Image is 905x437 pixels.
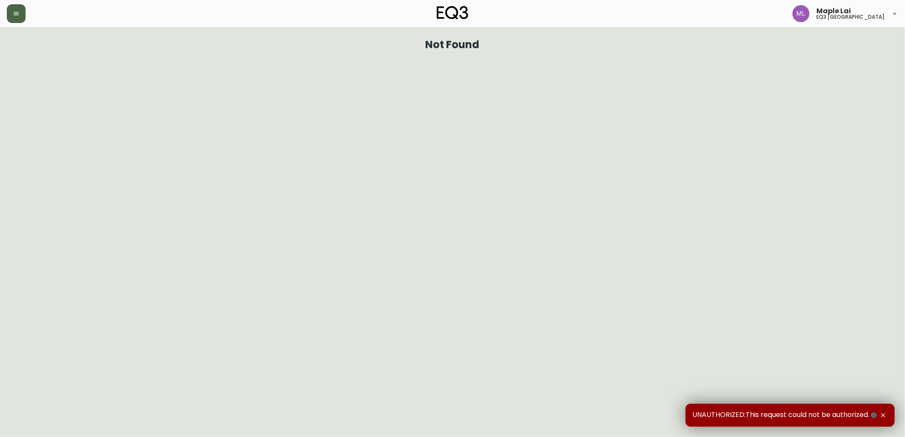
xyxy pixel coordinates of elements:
span: UNAUTHORIZED:This request could not be authorized. [692,411,879,420]
img: logo [437,6,468,20]
h1: Not Found [426,41,480,49]
h5: eq3 [GEOGRAPHIC_DATA] [816,14,885,20]
img: 61e28cffcf8cc9f4e300d877dd684943 [793,5,810,22]
span: Maple Lai [816,8,851,14]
